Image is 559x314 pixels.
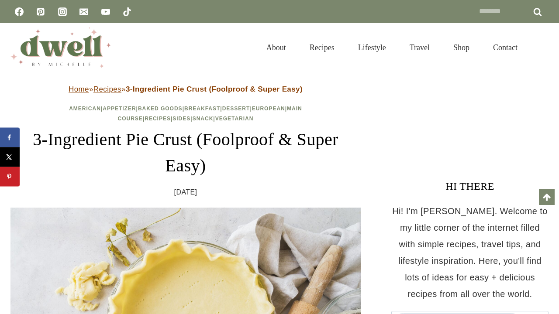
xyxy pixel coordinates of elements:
[481,32,529,63] a: Contact
[118,3,136,20] a: TikTok
[391,178,549,194] h3: HI THERE
[184,106,220,112] a: Breakfast
[75,3,93,20] a: Email
[69,106,101,112] a: American
[10,126,361,179] h1: 3-Ingredient Pie Crust (Foolproof & Super Easy)
[298,32,346,63] a: Recipes
[93,85,121,93] a: Recipes
[10,27,111,68] img: DWELL by michelle
[174,186,197,199] time: [DATE]
[539,189,555,205] a: Scroll to top
[32,3,49,20] a: Pinterest
[69,85,303,93] span: » »
[126,85,303,93] strong: 3-Ingredient Pie Crust (Foolproof & Super Easy)
[215,116,254,122] a: Vegetarian
[442,32,481,63] a: Shop
[103,106,136,112] a: Appetizer
[69,106,302,122] span: | | | | | | | | | |
[391,203,549,302] p: Hi! I'm [PERSON_NAME]. Welcome to my little corner of the internet filled with simple recipes, tr...
[346,32,398,63] a: Lifestyle
[398,32,442,63] a: Travel
[173,116,190,122] a: Sides
[222,106,250,112] a: Dessert
[97,3,114,20] a: YouTube
[255,32,529,63] nav: Primary Navigation
[193,116,214,122] a: Snack
[534,40,549,55] button: View Search Form
[145,116,171,122] a: Recipes
[10,3,28,20] a: Facebook
[69,85,89,93] a: Home
[255,32,298,63] a: About
[138,106,183,112] a: Baked Goods
[54,3,71,20] a: Instagram
[252,106,285,112] a: European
